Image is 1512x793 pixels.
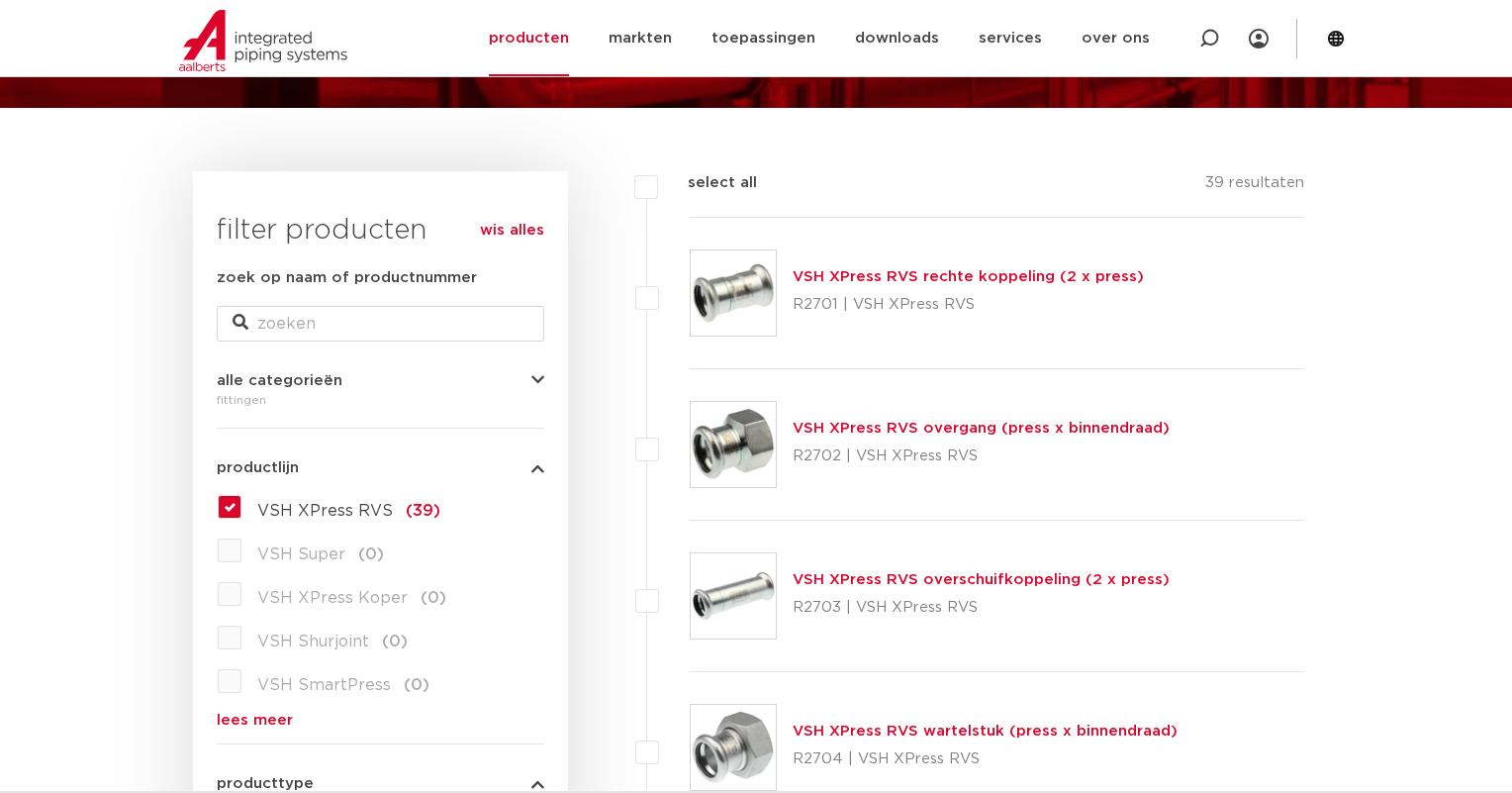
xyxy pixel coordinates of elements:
[793,592,1170,624] p: R2703 | VSH XPress RVS
[217,266,477,290] label: zoek op naam of productnummer
[217,211,544,250] h3: filter producten
[358,546,384,562] span: (0)
[658,171,757,195] label: select all
[1205,171,1304,202] p: 39 resultaten
[257,634,369,649] span: VSH Shurjoint
[217,460,299,475] span: productlijn
[257,546,345,562] span: VSH Super
[691,705,776,790] img: Thumbnail for VSH XPress RVS wartelstuk (press x binnendraad)
[406,503,440,519] span: (39)
[217,460,544,475] button: productlijn
[793,572,1170,587] a: VSH XPress RVS overschuifkoppeling (2 x press)
[217,713,544,728] a: lees meer
[793,441,1170,472] p: R2702 | VSH XPress RVS
[793,269,1144,284] a: VSH XPress RVS rechte koppeling (2 x press)
[217,388,544,412] div: fittingen
[404,677,429,693] span: (0)
[691,250,776,336] img: Thumbnail for VSH XPress RVS rechte koppeling (2 x press)
[217,373,342,388] span: alle categorieën
[257,677,391,693] span: VSH SmartPress
[480,219,544,243] a: wis alles
[793,724,1178,739] a: VSH XPress RVS wartelstuk (press x binnendraad)
[691,553,776,639] img: Thumbnail for VSH XPress RVS overschuifkoppeling (2 x press)
[691,402,776,487] img: Thumbnail for VSH XPress RVS overgang (press x binnendraad)
[217,306,544,342] input: zoeken
[793,289,1144,321] p: R2701 | VSH XPress RVS
[421,590,446,606] span: (0)
[257,590,408,606] span: VSH XPress Koper
[382,634,408,649] span: (0)
[793,421,1170,436] a: VSH XPress RVS overgang (press x binnendraad)
[217,776,314,791] span: producttype
[217,776,544,791] button: producttype
[793,743,1178,775] p: R2704 | VSH XPress RVS
[217,373,544,388] button: alle categorieën
[257,503,393,519] span: VSH XPress RVS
